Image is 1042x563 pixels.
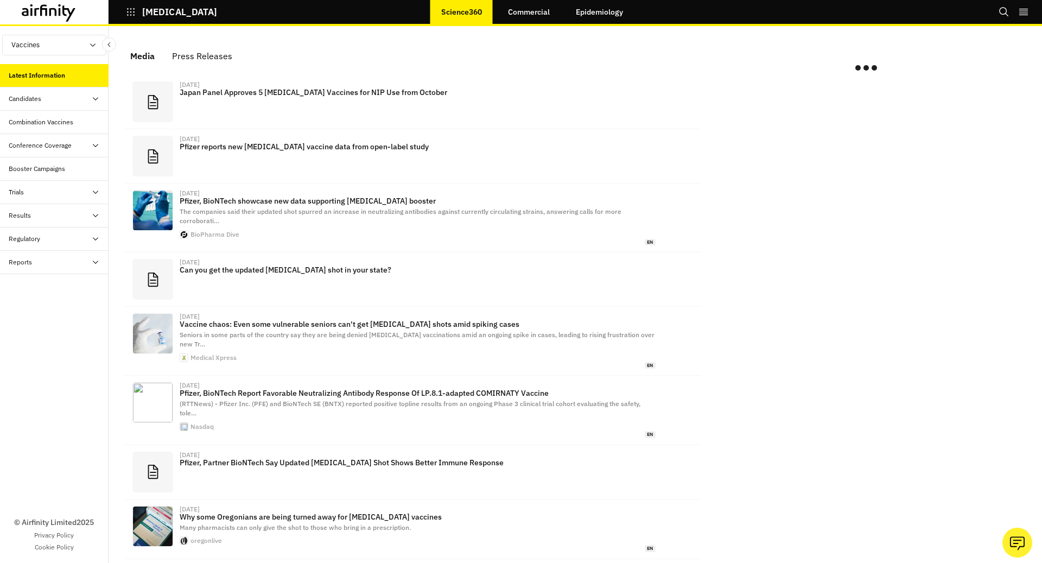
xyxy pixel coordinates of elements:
a: [DATE]Can you get the updated [MEDICAL_DATA] shot in your state? [124,252,701,307]
div: [DATE] [180,506,200,513]
img: Z3M6Ly9kaXZlc2l0ZS1zdG9yYWdlL2RpdmVpbWFnZS9HZXR0eUltYWdlcy0xMjMzNzUyNTA5LmpwZw==.webp [133,191,173,230]
span: Many pharmacists can only give the shot to those who bring in a prescription. [180,523,411,532]
p: Japan Panel Approves 5 [MEDICAL_DATA] Vaccines for NIP Use from October [180,88,656,97]
a: [DATE]Pfizer, BioNTech Report Favorable Neutralizing Antibody Response Of LP.8.1-adapted COMIRNAT... [124,376,701,445]
a: [DATE]Vaccine chaos: Even some vulnerable seniors can't get [MEDICAL_DATA] shots amid spiking cas... [124,307,701,376]
div: Latest Information [9,71,65,80]
button: Vaccines [2,35,106,55]
span: en [645,362,656,369]
a: [DATE]Why some Oregonians are being turned away for [MEDICAL_DATA] vaccinesMany pharmacists can o... [124,499,701,559]
div: [DATE] [180,313,200,320]
div: [DATE] [180,136,200,142]
p: Science360 [441,8,482,16]
div: Candidates [9,94,41,104]
img: web-app-manifest-512x512.png [180,354,188,362]
span: en [645,545,656,552]
img: apple-touch-icon.png [180,423,188,431]
div: Nasdaq [190,423,214,430]
p: [MEDICAL_DATA] [142,7,217,17]
p: Pfizer, Partner BioNTech Say Updated [MEDICAL_DATA] Shot Shows Better Immune Response [180,458,656,467]
div: [DATE] [180,452,200,458]
a: Cookie Policy [35,542,74,552]
img: 0902-Q19%20Total%20Markets%20photos%20and%20gif_CC8.jpg [133,383,173,422]
span: en [645,431,656,438]
div: Trials [9,187,24,197]
div: Regulatory [9,234,40,244]
div: [DATE] [180,259,200,265]
button: Close Sidebar [102,37,116,52]
div: BioPharma Dive [190,231,239,238]
div: [DATE] [180,382,200,389]
a: [DATE]Japan Panel Approves 5 [MEDICAL_DATA] Vaccines for NIP Use from October [124,75,701,129]
span: en [645,239,656,246]
a: Privacy Policy [34,530,74,540]
div: Reports [9,257,32,267]
span: The companies said their updated shot spurred an increase in neutralizing antibodies against curr... [180,207,621,225]
img: covid-shot.jpg [133,314,173,353]
div: oregonlive [190,537,222,544]
a: [DATE]Pfizer, BioNTech showcase new data supporting [MEDICAL_DATA] boosterThe companies said thei... [124,184,701,252]
div: Combination Vaccines [9,117,73,127]
button: [MEDICAL_DATA] [126,3,217,21]
p: Pfizer reports new [MEDICAL_DATA] vaccine data from open-label study [180,142,656,151]
img: JMIBKPMU6JAHJOMXKCN3V5RXWY.jpg [133,507,173,546]
img: favicon.ico [180,537,188,545]
p: © Airfinity Limited 2025 [14,517,94,528]
img: apple-touch-icon.png [180,231,188,238]
button: Search [999,3,1009,21]
p: Pfizer, BioNTech showcase new data supporting [MEDICAL_DATA] booster [180,197,656,205]
p: Vaccine chaos: Even some vulnerable seniors can't get [MEDICAL_DATA] shots amid spiking cases [180,320,656,328]
div: Media [130,48,155,64]
div: Press Releases [172,48,232,64]
div: [DATE] [180,81,200,88]
a: [DATE]Pfizer, Partner BioNTech Say Updated [MEDICAL_DATA] Shot Shows Better Immune Response [124,445,701,499]
div: Medical Xpress [190,355,237,361]
p: Why some Oregonians are being turned away for [MEDICAL_DATA] vaccines [180,513,656,521]
a: [DATE]Pfizer reports new [MEDICAL_DATA] vaccine data from open-label study [124,129,701,184]
div: [DATE] [180,190,200,197]
div: Booster Campaigns [9,164,65,174]
span: (RTTNews) - Pfizer Inc. (PFE) and BioNTech SE (BNTX) reported positive topline results from an on... [180,400,640,417]
div: Results [9,211,31,220]
p: Pfizer, BioNTech Report Favorable Neutralizing Antibody Response Of LP.8.1-adapted COMIRNATY Vaccine [180,389,656,397]
p: Can you get the updated [MEDICAL_DATA] shot in your state? [180,265,656,274]
span: Seniors in some parts of the country say they are being denied [MEDICAL_DATA] vaccinations amid a... [180,331,655,348]
button: Ask our analysts [1002,528,1032,558]
div: Conference Coverage [9,141,72,150]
